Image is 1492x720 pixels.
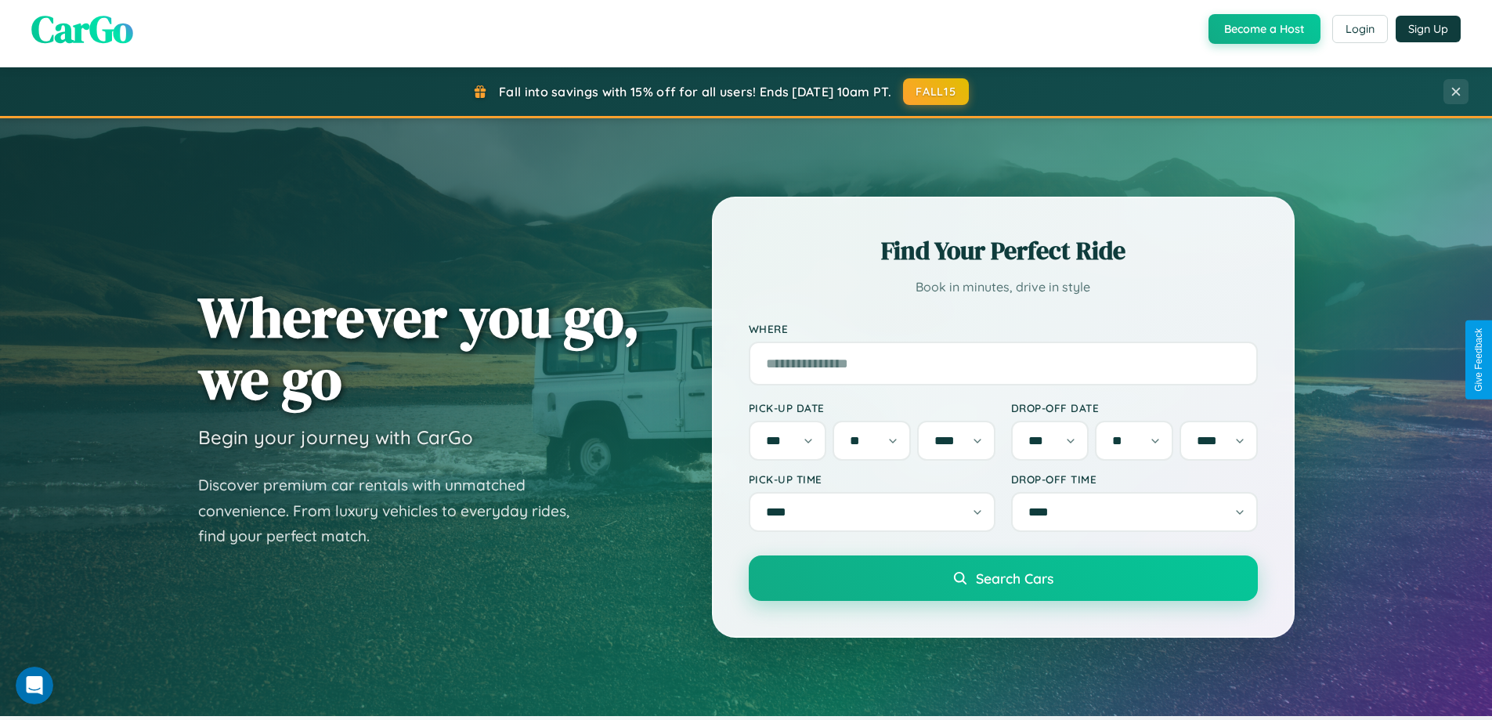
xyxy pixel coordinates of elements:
span: CarGo [31,3,133,55]
button: Login [1332,15,1388,43]
label: Where [749,322,1258,335]
button: Become a Host [1208,14,1320,44]
h3: Begin your journey with CarGo [198,425,473,449]
label: Drop-off Date [1011,401,1258,414]
label: Drop-off Time [1011,472,1258,486]
button: FALL15 [903,78,969,105]
div: Give Feedback [1473,328,1484,392]
label: Pick-up Time [749,472,995,486]
p: Discover premium car rentals with unmatched convenience. From luxury vehicles to everyday rides, ... [198,472,590,549]
iframe: Intercom live chat [16,667,53,704]
p: Book in minutes, drive in style [749,276,1258,298]
label: Pick-up Date [749,401,995,414]
span: Fall into savings with 15% off for all users! Ends [DATE] 10am PT. [499,84,891,99]
span: Search Cars [976,570,1053,587]
button: Search Cars [749,555,1258,601]
h1: Wherever you go, we go [198,286,640,410]
h2: Find Your Perfect Ride [749,233,1258,268]
button: Sign Up [1396,16,1461,42]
